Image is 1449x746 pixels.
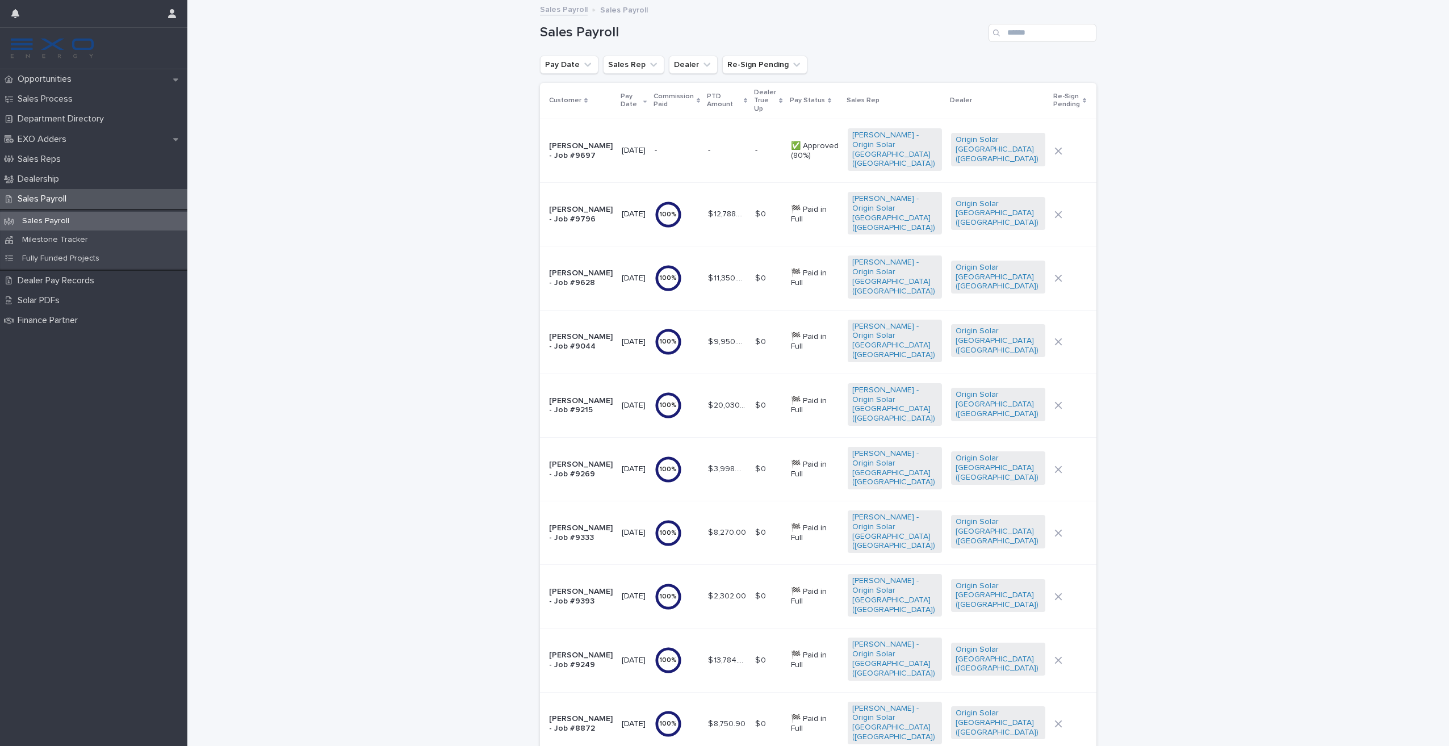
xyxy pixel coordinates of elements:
p: [PERSON_NAME] - Job #9393 [549,587,613,606]
p: $ 20,030.00 [708,399,748,410]
a: [PERSON_NAME] - Origin Solar [GEOGRAPHIC_DATA] ([GEOGRAPHIC_DATA]) [852,258,937,296]
p: 🏁 Paid in Full [791,332,839,351]
p: $ 12,788.00 [708,207,748,219]
p: 🏁 Paid in Full [791,651,839,670]
div: 100 % [655,656,682,664]
p: [PERSON_NAME] - Job #8872 [549,714,613,734]
tr: [PERSON_NAME] - Job #9044[DATE]100%$ 9,950.00$ 9,950.00 $ 0$ 0 🏁 Paid in Full[PERSON_NAME] - Orig... [540,310,1104,374]
p: - [755,144,760,156]
p: 🏁 Paid in Full [791,460,839,479]
tr: [PERSON_NAME] - Job #9393[DATE]100%$ 2,302.00$ 2,302.00 $ 0$ 0 🏁 Paid in Full[PERSON_NAME] - Orig... [540,565,1104,628]
p: Fully Funded Projects [13,254,108,263]
a: Origin Solar [GEOGRAPHIC_DATA] ([GEOGRAPHIC_DATA]) [956,135,1041,164]
p: Finance Partner [13,315,87,326]
p: 🏁 Paid in Full [791,396,839,416]
a: [PERSON_NAME] - Origin Solar [GEOGRAPHIC_DATA] ([GEOGRAPHIC_DATA]) [852,322,937,360]
div: 100 % [655,466,682,473]
tr: [PERSON_NAME] - Job #9215[DATE]100%$ 20,030.00$ 20,030.00 $ 0$ 0 🏁 Paid in Full[PERSON_NAME] - Or... [540,374,1104,437]
p: 🏁 Paid in Full [791,587,839,606]
a: Origin Solar [GEOGRAPHIC_DATA] ([GEOGRAPHIC_DATA]) [956,263,1041,291]
p: - [708,144,713,156]
p: 🏁 Paid in Full [791,269,839,288]
p: $ 0 [755,271,768,283]
p: $ 8,750.90 [708,717,748,729]
p: Pay Date [621,90,640,111]
p: [DATE] [622,719,646,729]
p: Sales Payroll [600,3,648,15]
a: [PERSON_NAME] - Origin Solar [GEOGRAPHIC_DATA] ([GEOGRAPHIC_DATA]) [852,513,937,551]
p: [DATE] [622,274,646,283]
a: Origin Solar [GEOGRAPHIC_DATA] ([GEOGRAPHIC_DATA]) [956,326,1041,355]
p: Sales Rep [847,94,880,107]
p: $ 0 [755,207,768,219]
p: $ 11,350.00 [708,271,748,283]
p: Dealership [13,174,68,185]
p: Dealer True Up [754,86,776,115]
p: [DATE] [622,337,646,347]
a: Origin Solar [GEOGRAPHIC_DATA] ([GEOGRAPHIC_DATA]) [956,709,1041,737]
p: ✅ Approved (80%) [791,141,839,161]
div: 100 % [655,338,682,346]
button: Dealer [669,56,718,74]
a: Origin Solar [GEOGRAPHIC_DATA] ([GEOGRAPHIC_DATA]) [956,581,1041,610]
a: [PERSON_NAME] - Origin Solar [GEOGRAPHIC_DATA] ([GEOGRAPHIC_DATA]) [852,131,937,169]
a: Origin Solar [GEOGRAPHIC_DATA] ([GEOGRAPHIC_DATA]) [956,517,1041,546]
p: [PERSON_NAME] - Job #9796 [549,205,613,224]
a: Origin Solar [GEOGRAPHIC_DATA] ([GEOGRAPHIC_DATA]) [956,454,1041,482]
button: Sales Rep [603,56,664,74]
p: $ 9,950.00 [708,335,748,347]
div: 100 % [655,720,682,728]
p: [DATE] [622,209,646,219]
p: [PERSON_NAME] - Job #9628 [549,269,613,288]
p: Commission Paid [654,90,694,111]
tr: [PERSON_NAME] - Job #9249[DATE]100%$ 13,784.00$ 13,784.00 $ 0$ 0 🏁 Paid in Full[PERSON_NAME] - Or... [540,628,1104,692]
p: Opportunities [13,74,81,85]
p: [PERSON_NAME] - Job #9215 [549,396,613,416]
p: Sales Reps [13,154,70,165]
p: $ 13,784.00 [708,653,748,665]
button: Pay Date [540,56,598,74]
p: [DATE] [622,464,646,474]
p: EXO Adders [13,134,76,145]
p: $ 0 [755,717,768,729]
p: Sales Payroll [13,194,76,204]
p: 🏁 Paid in Full [791,523,839,543]
a: [PERSON_NAME] - Origin Solar [GEOGRAPHIC_DATA] ([GEOGRAPHIC_DATA]) [852,449,937,487]
tr: [PERSON_NAME] - Job #9628[DATE]100%$ 11,350.00$ 11,350.00 $ 0$ 0 🏁 Paid in Full[PERSON_NAME] - Or... [540,246,1104,310]
p: Customer [549,94,581,107]
a: [PERSON_NAME] - Origin Solar [GEOGRAPHIC_DATA] ([GEOGRAPHIC_DATA]) [852,640,937,678]
p: - [655,144,659,156]
p: $ 0 [755,399,768,410]
a: Origin Solar [GEOGRAPHIC_DATA] ([GEOGRAPHIC_DATA]) [956,645,1041,673]
p: Sales Payroll [13,216,78,226]
p: Department Directory [13,114,113,124]
p: [DATE] [622,146,646,156]
tr: [PERSON_NAME] - Job #9796[DATE]100%$ 12,788.00$ 12,788.00 $ 0$ 0 🏁 Paid in Full[PERSON_NAME] - Or... [540,183,1104,246]
tr: [PERSON_NAME] - Job #9269[DATE]100%$ 3,998.00$ 3,998.00 $ 0$ 0 🏁 Paid in Full[PERSON_NAME] - Orig... [540,437,1104,501]
p: Sales Process [13,94,82,104]
p: $ 2,302.00 [708,589,748,601]
p: Milestone Tracker [13,235,97,245]
a: [PERSON_NAME] - Origin Solar [GEOGRAPHIC_DATA] ([GEOGRAPHIC_DATA]) [852,576,937,614]
p: $ 0 [755,653,768,665]
p: Dealer Pay Records [13,275,103,286]
p: Dealer [950,94,972,107]
p: [PERSON_NAME] - Job #9269 [549,460,613,479]
button: Re-Sign Pending [722,56,807,74]
div: 100 % [655,529,682,537]
img: FKS5r6ZBThi8E5hshIGi [9,37,95,60]
p: Re-Sign Pending [1053,90,1080,111]
p: Solar PDFs [13,295,69,306]
p: $ 0 [755,335,768,347]
h1: Sales Payroll [540,24,984,41]
a: Origin Solar [GEOGRAPHIC_DATA] ([GEOGRAPHIC_DATA]) [956,390,1041,418]
div: 100 % [655,401,682,409]
input: Search [989,24,1096,42]
tr: [PERSON_NAME] - Job #9697[DATE]-- -- -- ✅ Approved (80%)[PERSON_NAME] - Origin Solar [GEOGRAPHIC_... [540,119,1104,182]
p: PTD Amount [707,90,741,111]
p: [PERSON_NAME] - Job #9697 [549,141,613,161]
div: 100 % [655,593,682,601]
p: [PERSON_NAME] - Job #9333 [549,523,613,543]
div: 100 % [655,274,682,282]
